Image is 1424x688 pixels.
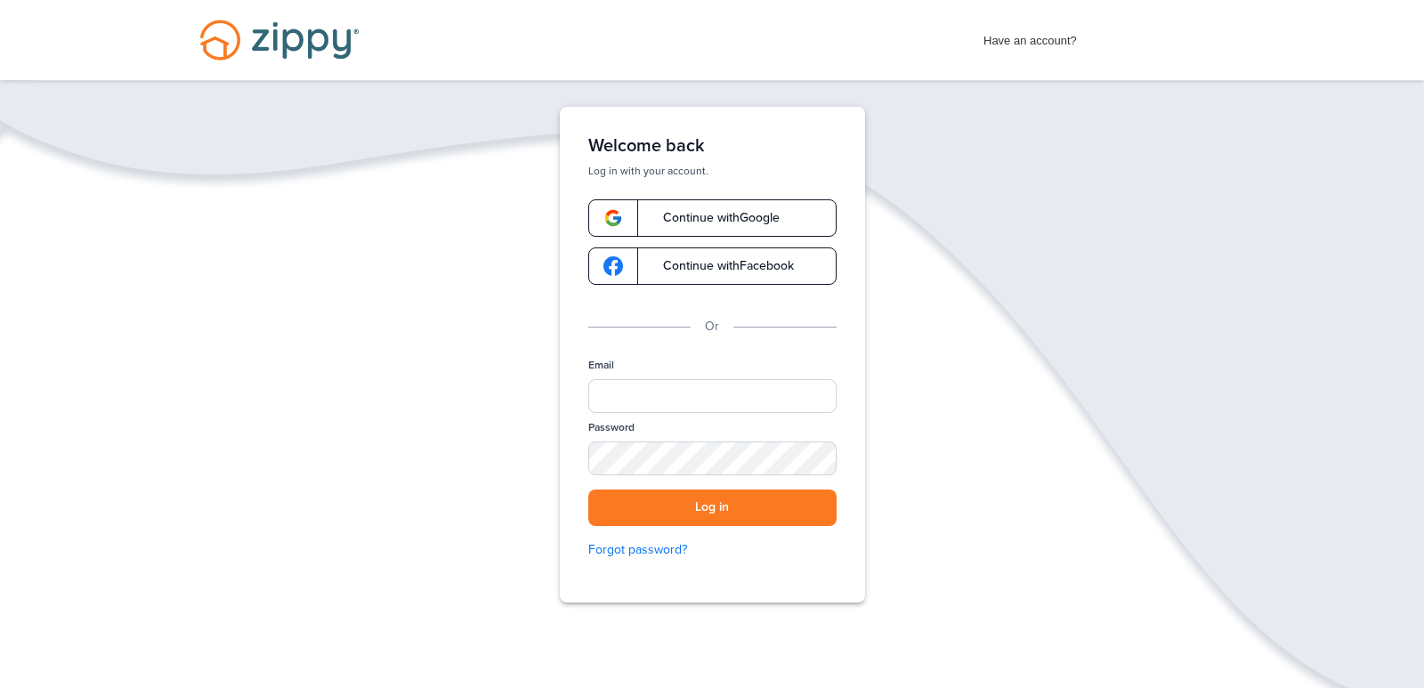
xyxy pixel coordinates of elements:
[588,164,837,178] p: Log in with your account.
[588,540,837,560] a: Forgot password?
[588,441,837,475] input: Password
[603,208,623,228] img: google-logo
[603,256,623,276] img: google-logo
[645,260,794,272] span: Continue with Facebook
[983,22,1077,51] span: Have an account?
[588,135,837,157] h1: Welcome back
[705,317,719,336] p: Or
[588,358,614,373] label: Email
[588,420,635,435] label: Password
[588,379,837,413] input: Email
[588,247,837,285] a: google-logoContinue withFacebook
[645,212,780,224] span: Continue with Google
[588,199,837,237] a: google-logoContinue withGoogle
[588,490,837,526] button: Log in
